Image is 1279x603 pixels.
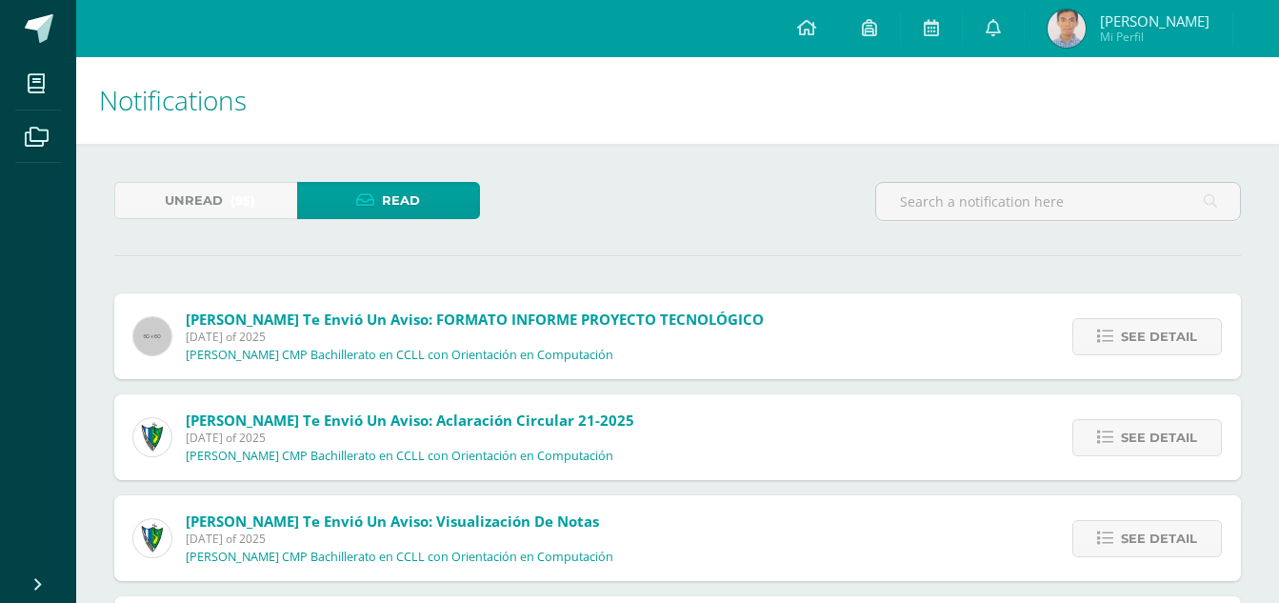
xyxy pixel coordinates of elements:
span: [PERSON_NAME] te envió un aviso: FORMATO INFORME PROYECTO TECNOLÓGICO [186,310,764,329]
span: See detail [1121,319,1197,354]
span: [DATE] of 2025 [186,531,613,547]
span: Mi Perfil [1100,29,1209,45]
span: Notifications [99,82,247,118]
span: (95) [230,183,255,218]
span: See detail [1121,521,1197,556]
p: [PERSON_NAME] CMP Bachillerato en CCLL con Orientación en Computación [186,449,613,464]
span: See detail [1121,420,1197,455]
span: [PERSON_NAME] te envió un aviso: Aclaración circular 21-2025 [186,411,634,430]
input: Search a notification here [876,183,1240,220]
img: 9f174a157161b4ddbe12118a61fed988.png [133,519,171,557]
span: [DATE] of 2025 [186,430,634,446]
span: [PERSON_NAME] te envió un aviso: Visualización de notas [186,512,599,531]
a: Unread(95) [114,182,297,219]
span: Read [382,183,420,218]
p: [PERSON_NAME] CMP Bachillerato en CCLL con Orientación en Computación [186,348,613,363]
span: Unread [165,183,223,218]
img: 9f174a157161b4ddbe12118a61fed988.png [133,418,171,456]
img: 60x60 [133,317,171,355]
span: [PERSON_NAME] [1100,11,1209,30]
span: [DATE] of 2025 [186,329,764,345]
img: 1d09ea9908c0966139a5aa0278cb10d6.png [1048,10,1086,48]
p: [PERSON_NAME] CMP Bachillerato en CCLL con Orientación en Computación [186,550,613,565]
a: Read [297,182,480,219]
